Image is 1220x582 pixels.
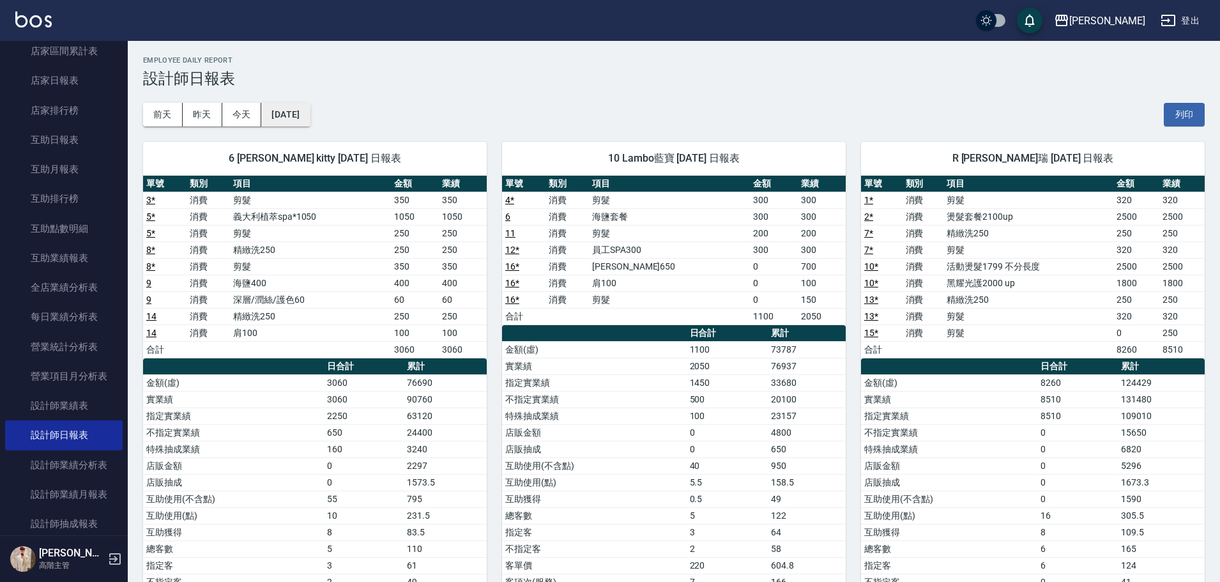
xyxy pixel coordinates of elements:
td: 海鹽400 [230,275,391,291]
td: 110 [404,540,487,557]
td: 231.5 [404,507,487,524]
td: 精緻洗250 [943,225,1113,241]
td: 320 [1159,241,1205,258]
a: 6 [505,211,510,222]
td: 合計 [861,341,903,358]
td: 300 [798,241,846,258]
td: 0 [1113,325,1159,341]
td: 互助使用(不含點) [861,491,1037,507]
th: 項目 [230,176,391,192]
a: 設計師業績月報表 [5,480,123,509]
td: 300 [750,208,798,225]
td: 320 [1159,308,1205,325]
table: a dense table [502,176,846,325]
td: 250 [391,241,439,258]
a: 店家日報表 [5,66,123,95]
td: 指定客 [861,557,1037,574]
td: 8 [324,524,404,540]
td: 795 [404,491,487,507]
td: 320 [1113,308,1159,325]
td: 客單價 [502,557,687,574]
td: 深層/潤絲/護色60 [230,291,391,308]
td: 消費 [903,325,944,341]
th: 項目 [943,176,1113,192]
td: 250 [391,308,439,325]
td: 剪髮 [589,291,750,308]
td: 3060 [439,341,487,358]
td: 49 [768,491,846,507]
button: [DATE] [261,103,310,126]
a: 互助業績報表 [5,243,123,273]
td: 1800 [1159,275,1205,291]
td: 剪髮 [589,225,750,241]
td: 2500 [1159,208,1205,225]
td: 互助使用(不含點) [143,491,324,507]
td: 300 [750,192,798,208]
td: 650 [324,424,404,441]
a: 設計師日報表 [5,420,123,450]
td: 互助獲得 [861,524,1037,540]
td: 0 [1037,457,1118,474]
td: 消費 [187,225,230,241]
td: 總客數 [143,540,324,557]
button: 今天 [222,103,262,126]
td: 100 [391,325,439,341]
td: 6 [1037,540,1118,557]
a: 設計師抽成報表 [5,509,123,539]
td: 剪髮 [943,325,1113,341]
td: 0 [1037,491,1118,507]
td: 消費 [545,192,589,208]
th: 單號 [143,176,187,192]
th: 類別 [903,176,944,192]
span: 6 [PERSON_NAME] kitty [DATE] 日報表 [158,152,471,165]
td: 消費 [187,258,230,275]
td: 金額(虛) [143,374,324,391]
td: 650 [768,441,846,457]
td: 店販抽成 [861,474,1037,491]
td: 3060 [324,391,404,408]
td: 不指定客 [502,540,687,557]
a: 設計師業績分析表 [5,450,123,480]
td: 250 [439,241,487,258]
td: 1050 [439,208,487,225]
td: 2050 [687,358,768,374]
td: 互助使用(點) [502,474,687,491]
td: 55 [324,491,404,507]
td: 2050 [798,308,846,325]
th: 業績 [1159,176,1205,192]
td: 250 [1113,225,1159,241]
td: 3240 [404,441,487,457]
td: 消費 [545,275,589,291]
td: 剪髮 [943,192,1113,208]
td: 76937 [768,358,846,374]
td: 1050 [391,208,439,225]
a: 14 [146,328,156,338]
th: 日合計 [1037,358,1118,375]
td: 剪髮 [230,258,391,275]
th: 累計 [404,358,487,375]
td: 燙髮套餐2100up [943,208,1113,225]
td: 320 [1159,192,1205,208]
td: 消費 [187,275,230,291]
td: 消費 [903,291,944,308]
th: 類別 [187,176,230,192]
td: 5 [324,540,404,557]
td: 64 [768,524,846,540]
td: 3060 [324,374,404,391]
a: 全店業績分析表 [5,273,123,302]
td: 250 [1159,225,1205,241]
td: 350 [391,192,439,208]
td: 指定實業績 [502,374,687,391]
img: Logo [15,11,52,27]
button: 前天 [143,103,183,126]
a: 店家區間累計表 [5,36,123,66]
table: a dense table [143,176,487,358]
td: 合計 [143,341,187,358]
span: 10 Lambo藍寶 [DATE] 日報表 [517,152,830,165]
h5: [PERSON_NAME] [39,547,104,560]
td: 精緻洗250 [230,241,391,258]
td: 特殊抽成業績 [502,408,687,424]
td: 250 [391,225,439,241]
td: 消費 [545,208,589,225]
td: 消費 [903,208,944,225]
